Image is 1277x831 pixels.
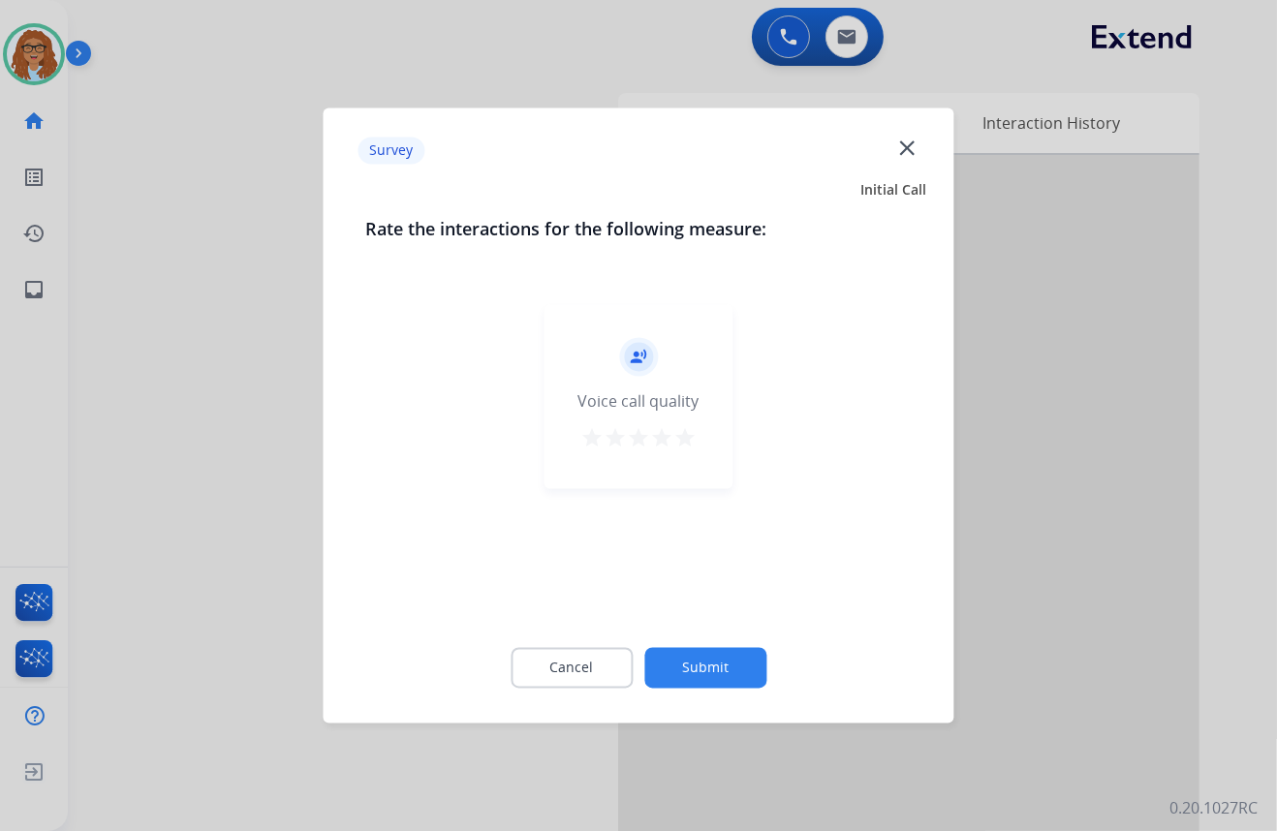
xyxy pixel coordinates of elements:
[366,216,912,243] h3: Rate the interactions for the following measure:
[644,648,766,689] button: Submit
[580,427,604,450] mat-icon: star
[358,137,425,164] p: Survey
[1169,796,1258,819] p: 0.20.1027RC
[578,390,700,414] div: Voice call quality
[861,181,927,200] span: Initial Call
[511,648,633,689] button: Cancel
[604,427,627,450] mat-icon: star
[673,427,697,450] mat-icon: star
[627,427,650,450] mat-icon: star
[630,349,647,366] mat-icon: record_voice_over
[894,135,919,160] mat-icon: close
[650,427,673,450] mat-icon: star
